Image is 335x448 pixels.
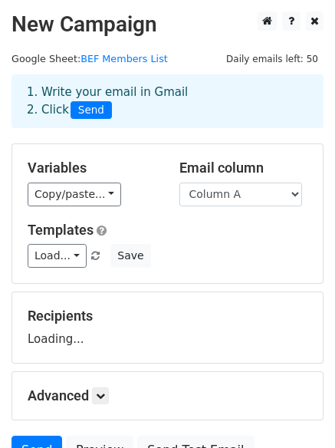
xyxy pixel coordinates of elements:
h5: Advanced [28,387,307,404]
a: BEF Members List [80,53,168,64]
h5: Variables [28,160,156,176]
span: Send [71,101,112,120]
h5: Email column [179,160,308,176]
div: Loading... [28,308,307,348]
a: Load... [28,244,87,268]
button: Save [110,244,150,268]
a: Templates [28,222,94,238]
h5: Recipients [28,308,307,324]
a: Copy/paste... [28,183,121,206]
div: 1. Write your email in Gmail 2. Click [15,84,320,119]
a: Daily emails left: 50 [221,53,324,64]
h2: New Campaign [11,12,324,38]
small: Google Sheet: [11,53,168,64]
span: Daily emails left: 50 [221,51,324,68]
